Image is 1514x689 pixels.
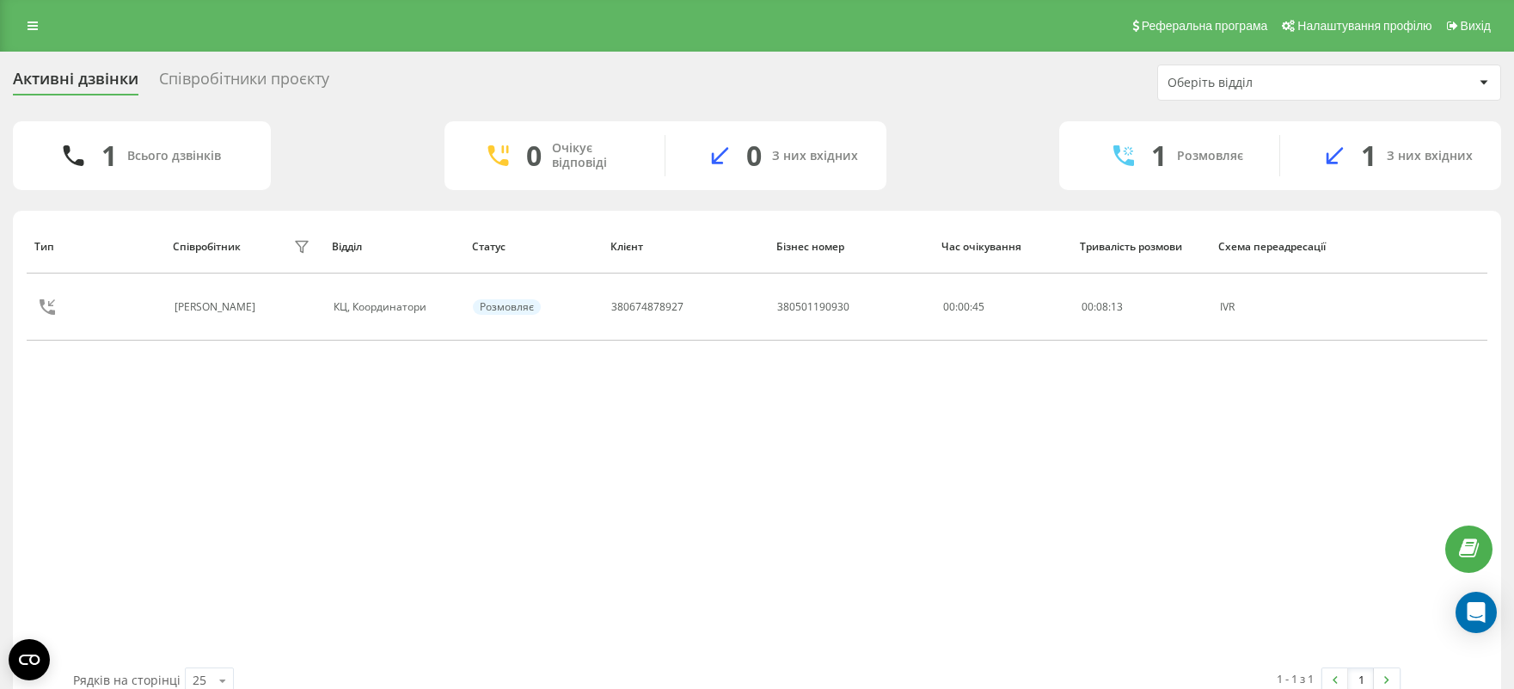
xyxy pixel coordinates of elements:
[1111,299,1123,314] span: 13
[1082,301,1123,313] div: : :
[772,149,858,163] div: З них вхідних
[101,139,117,172] div: 1
[1456,592,1497,633] div: Open Intercom Messenger
[193,672,206,689] div: 25
[526,139,542,172] div: 0
[1096,299,1108,314] span: 08
[611,301,683,313] div: 380674878927
[1218,241,1340,253] div: Схема переадресації
[1461,19,1491,33] span: Вихід
[332,241,456,253] div: Відділ
[13,70,138,96] div: Активні дзвінки
[334,301,455,313] div: КЦ, Координатори
[175,301,260,313] div: [PERSON_NAME]
[1220,301,1339,313] div: IVR
[9,639,50,680] button: Open CMP widget
[73,672,181,688] span: Рядків на сторінці
[159,70,329,96] div: Співробітники проєкту
[1080,241,1202,253] div: Тривалість розмови
[943,301,1063,313] div: 00:00:45
[1387,149,1473,163] div: З них вхідних
[746,139,762,172] div: 0
[777,301,849,313] div: 380501190930
[610,241,760,253] div: Клієнт
[127,149,221,163] div: Всього дзвінків
[1361,139,1376,172] div: 1
[776,241,926,253] div: Бізнес номер
[941,241,1063,253] div: Час очікування
[473,299,541,315] div: Розмовляє
[173,241,241,253] div: Співробітник
[552,141,639,170] div: Очікує відповіді
[34,241,156,253] div: Тип
[1177,149,1243,163] div: Розмовляє
[472,241,594,253] div: Статус
[1297,19,1431,33] span: Налаштування профілю
[1277,670,1314,687] div: 1 - 1 з 1
[1168,76,1373,90] div: Оберіть відділ
[1142,19,1268,33] span: Реферальна програма
[1082,299,1094,314] span: 00
[1151,139,1167,172] div: 1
